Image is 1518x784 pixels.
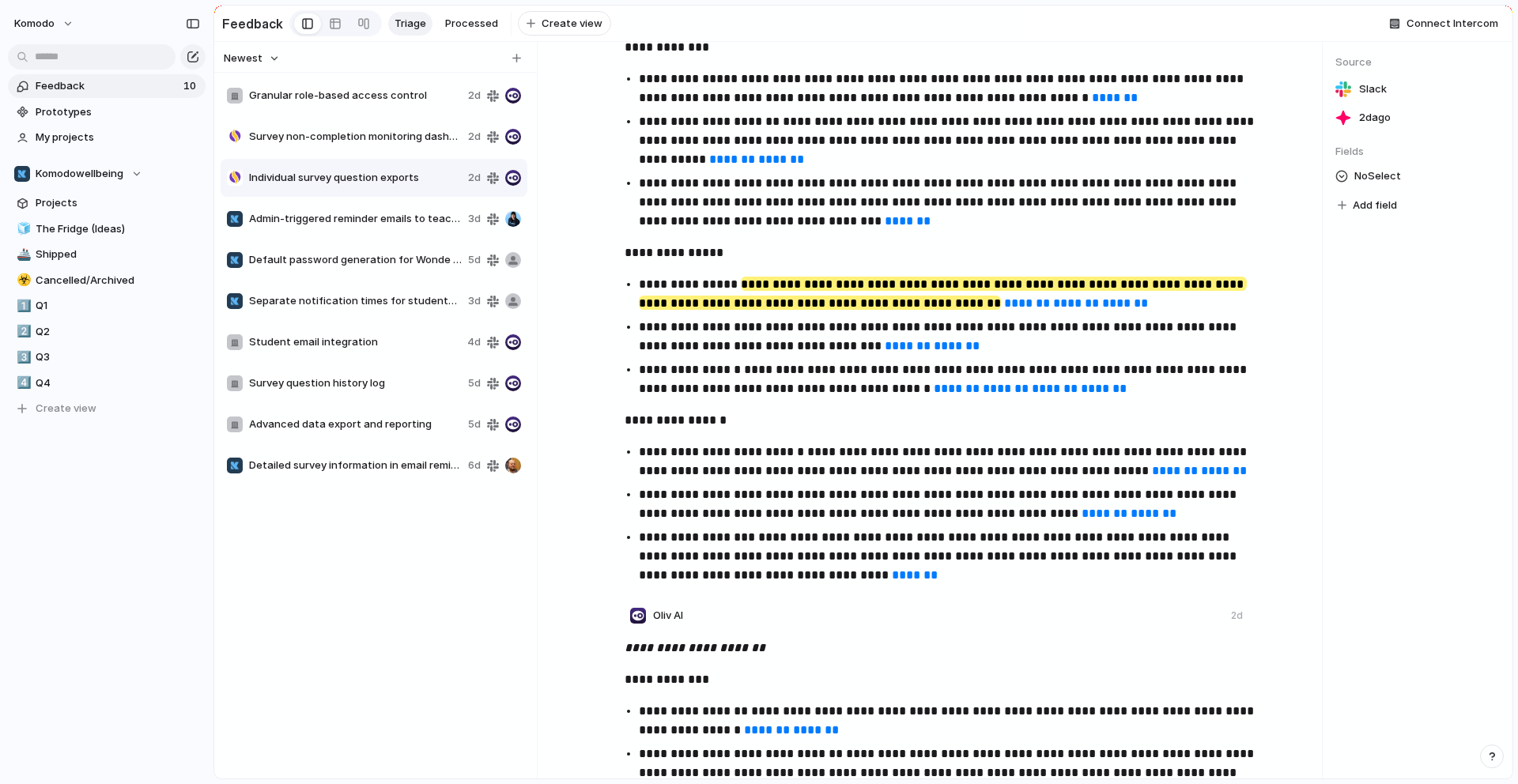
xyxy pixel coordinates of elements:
a: My projects [8,126,206,149]
button: Connect Intercom [1383,12,1505,36]
div: ☣️ [17,271,28,289]
span: Granular role-based access control [249,88,462,104]
button: 4️⃣ [14,375,30,391]
span: Separate notification times for students and staff [249,293,462,309]
span: Q3 [36,349,200,365]
span: 2d [468,170,481,186]
span: 5d [468,375,481,391]
span: Add field [1353,198,1397,213]
span: Feedback [36,78,179,94]
button: 2️⃣ [14,324,30,340]
span: Q4 [36,375,200,391]
span: 6d [468,458,481,473]
span: 5d [468,252,481,268]
a: 🚢Shipped [8,243,206,266]
div: 2️⃣ [17,322,28,341]
span: 4d [467,334,481,350]
span: Oliv AI [653,608,683,624]
h2: Feedback [222,14,283,33]
span: My projects [36,130,200,145]
span: Q1 [36,298,200,314]
div: 3️⃣ [17,349,28,367]
a: ☣️Cancelled/Archived [8,269,206,292]
a: Processed [439,12,504,36]
span: 2d [468,88,481,104]
span: Prototypes [36,104,200,120]
div: 4️⃣ [17,374,28,392]
span: 5d [468,416,481,432]
span: Connect Intercom [1407,16,1498,32]
span: Survey question history log [249,375,462,391]
a: 3️⃣Q3 [8,345,206,369]
a: Slack [1335,78,1500,100]
a: 2️⃣Q2 [8,320,206,344]
span: Slack [1359,81,1387,97]
span: Triage [395,16,426,32]
div: 🧊 [17,220,28,238]
button: Komodowellbeing [8,162,206,186]
span: Komodo [14,16,55,32]
span: Processed [445,16,498,32]
a: Projects [8,191,206,215]
span: 2d ago [1359,110,1391,126]
span: Newest [224,51,262,66]
span: Fields [1335,144,1500,160]
button: 1️⃣ [14,298,30,314]
span: Default password generation for Wonde synced students [249,252,462,268]
a: Feedback10 [8,74,206,98]
button: Create view [518,11,611,36]
div: 🚢 [17,246,28,264]
span: Shipped [36,247,200,262]
span: Admin-triggered reminder emails to teachers [249,211,462,227]
span: Detailed survey information in email reminders [249,458,462,473]
span: 2d [468,129,481,145]
span: Advanced data export and reporting [249,416,462,432]
span: Student email integration [249,334,461,350]
a: 4️⃣Q4 [8,371,206,395]
span: Projects [36,195,200,211]
button: ☣️ [14,273,30,288]
span: The Fridge (Ideas) [36,221,200,237]
span: Source [1335,55,1500,70]
button: Add field [1335,195,1399,216]
span: 3d [468,211,481,227]
span: No Select [1354,167,1401,186]
span: Individual survey question exports [249,170,462,186]
span: 10 [183,78,199,94]
a: 1️⃣Q1 [8,294,206,318]
span: Create view [542,16,602,32]
div: 1️⃣ [17,297,28,315]
a: Triage [388,12,432,36]
span: Survey non-completion monitoring dashboard [249,129,462,145]
span: Create view [36,401,96,416]
button: Komodo [7,11,82,36]
span: Q2 [36,324,200,340]
span: Komodowellbeing [36,166,123,182]
button: 🧊 [14,221,30,237]
button: 3️⃣ [14,349,30,365]
button: Create view [8,397,206,420]
div: 2d [1231,609,1243,623]
a: Prototypes [8,100,206,124]
button: 🚢 [14,247,30,262]
span: 3d [468,293,481,309]
span: Cancelled/Archived [36,273,200,288]
button: Newest [221,48,282,69]
a: 🧊The Fridge (Ideas) [8,217,206,241]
